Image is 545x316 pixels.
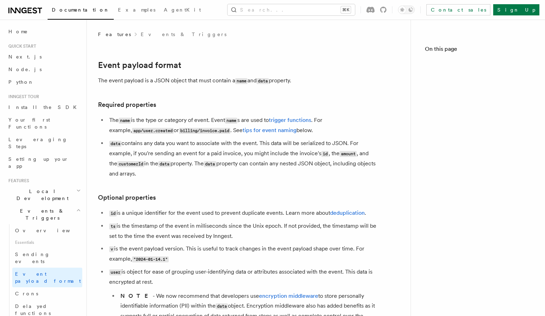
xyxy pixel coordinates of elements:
a: Events & Triggers [141,31,226,38]
code: name [225,118,237,124]
span: Delayed functions [15,303,51,316]
span: Crons [15,291,38,296]
code: amount [340,151,357,157]
span: Local Development [6,188,76,202]
span: Next.js [8,54,42,60]
p: The event payload is a JSON object that must contain a and property. [98,76,378,86]
span: Documentation [52,7,110,13]
span: Events & Triggers [6,207,76,221]
a: trigger functions [269,117,311,123]
span: Essentials [12,237,82,248]
li: is a unique identifier for the event used to prevent duplicate events. Learn more about . [107,208,378,218]
code: id [109,211,117,217]
li: The is the type or category of event. Event s are used to . For example, or . See below. [107,115,378,136]
a: tips for event naming [243,127,296,133]
code: data [158,161,170,167]
span: Setting up your app [8,156,69,169]
code: billing/invoice.paid [179,128,230,134]
code: customerId [117,161,144,167]
span: Quick start [6,43,36,49]
a: AgentKit [160,2,205,19]
button: Local Development [6,185,82,205]
a: Next.js [6,50,82,63]
span: Node.js [8,67,42,72]
a: Crons [12,287,82,300]
code: data [216,303,228,309]
li: contains any data you want to associate with the event. This data will be serialized to JSON. For... [107,138,378,179]
a: Setting up your app [6,153,82,172]
span: Leveraging Steps [8,137,68,149]
span: Examples [118,7,155,13]
a: deduplication [330,209,365,216]
code: id [321,151,329,157]
a: Event payload format [12,268,82,287]
button: Events & Triggers [6,205,82,224]
li: is the event payload version. This is useful to track changes in the event payload shape over tim... [107,244,378,264]
a: Contact sales [426,4,490,15]
button: Toggle dark mode [398,6,415,14]
code: user [109,269,121,275]
code: name [119,118,131,124]
code: data [257,78,269,84]
code: v [109,246,114,252]
a: Overview [12,224,82,237]
span: Home [8,28,28,35]
code: ts [109,224,117,229]
a: Install the SDK [6,101,82,114]
span: Python [8,79,34,85]
a: Examples [114,2,160,19]
code: data [204,161,216,167]
a: Documentation [48,2,114,20]
span: Overview [15,228,87,233]
h4: On this page [425,45,531,56]
kbd: ⌘K [341,6,351,13]
a: Leveraging Steps [6,133,82,153]
strong: NOTE [120,293,153,299]
a: Home [6,25,82,38]
span: Your first Functions [8,117,50,130]
a: Node.js [6,63,82,76]
a: Sending events [12,248,82,268]
span: Install the SDK [8,104,81,110]
code: name [235,78,247,84]
span: Event payload format [15,271,81,284]
code: app/user.created [132,128,174,134]
span: Features [98,31,131,38]
a: Optional properties [98,193,156,202]
li: is the timestamp of the event in milliseconds since the Unix epoch. If not provided, the timestam... [107,221,378,241]
a: Required properties [98,100,156,110]
code: "2024-01-14.1" [132,256,169,262]
a: Python [6,76,82,88]
a: Sign Up [493,4,539,15]
button: Search...⌘K [228,4,355,15]
span: Inngest tour [6,94,39,99]
span: Features [6,178,29,184]
span: AgentKit [164,7,201,13]
a: encryption middleware [259,293,318,299]
code: data [109,141,121,147]
span: Sending events [15,252,50,264]
a: Event payload format [98,60,181,70]
a: Your first Functions [6,114,82,133]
